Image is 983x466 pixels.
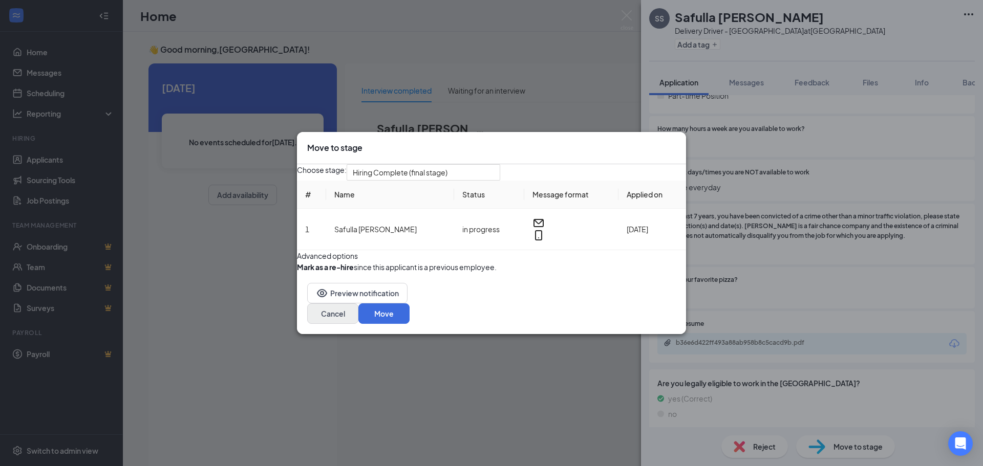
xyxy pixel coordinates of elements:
[618,209,686,250] td: [DATE]
[297,261,497,273] div: since this applicant is a previous employee.
[454,209,524,250] td: in progress
[353,165,447,180] span: Hiring Complete (final stage)
[297,181,326,209] th: #
[326,209,454,250] td: Safulla [PERSON_NAME]
[307,303,358,324] button: Cancel
[326,181,454,209] th: Name
[358,303,410,324] button: Move
[297,250,686,261] div: Advanced options
[316,287,328,299] svg: Eye
[454,181,524,209] th: Status
[524,181,618,209] th: Message format
[307,142,362,153] h3: Move to stage
[297,262,354,272] b: Mark as a re-hire
[532,217,545,229] svg: Email
[305,225,309,234] span: 1
[618,181,686,209] th: Applied on
[307,283,408,303] button: EyePreview notification
[297,164,347,181] span: Choose stage:
[532,229,545,241] svg: MobileSms
[948,431,973,456] div: Open Intercom Messenger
